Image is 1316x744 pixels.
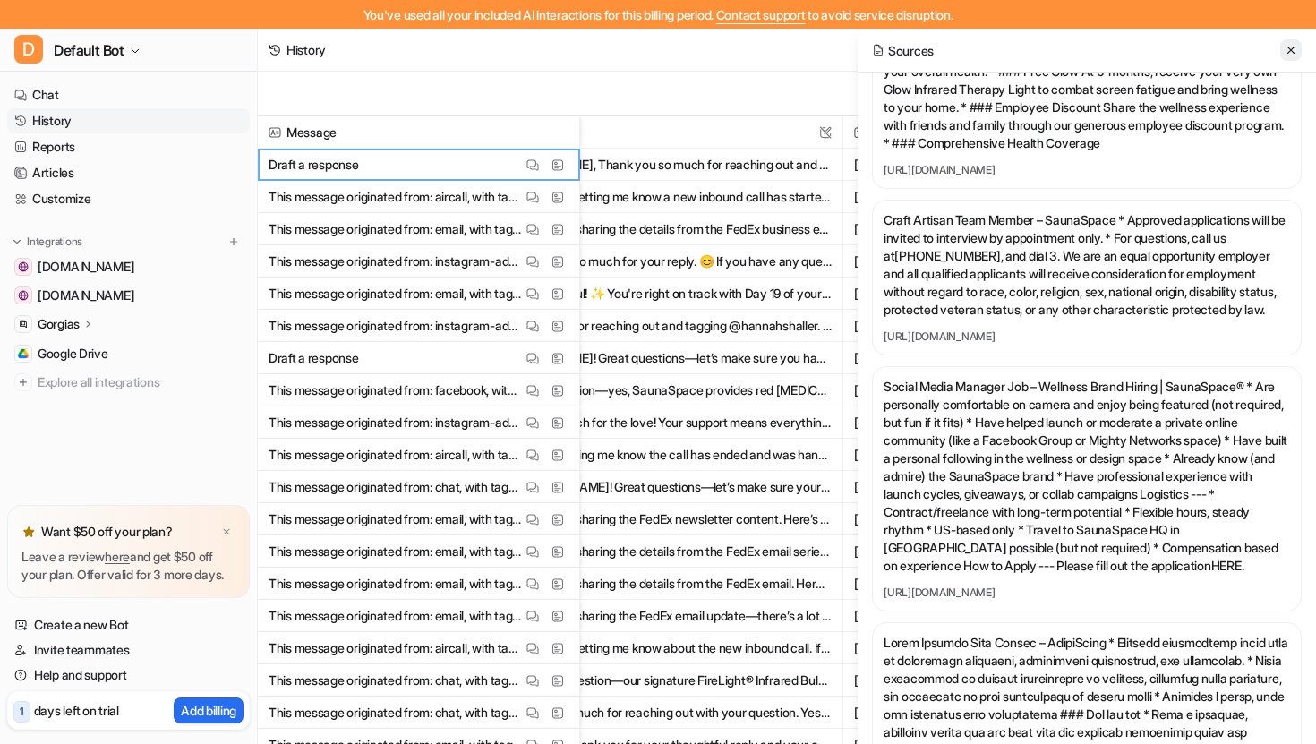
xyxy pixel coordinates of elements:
div: History [286,40,326,59]
p: This message originated from: chat, with tags: during-business-hours, Chat Ticket ----- The close... [269,471,522,503]
button: Hello! Thanks for letting me know a new inbound call has started. If you’re handling a Customer C... [483,181,832,213]
button: Hello! Thanks so much for reaching out with your question. Yes, we do sell replacement bulbs for ... [483,697,832,729]
p: Leave a review and get $50 off your plan. Offer valid for 3 more days. [21,548,235,584]
p: This message originated from: email, with tags: during-business-hours, ai_ignore, Customer Care E... [269,213,522,245]
button: Hi there! Great question—our signature FireLight® Infrared Bulb is manufacturer rated for 5,000 h... [483,664,832,697]
p: Gorgias [38,315,80,333]
span: [DATE] 11:14AM [850,374,996,406]
p: This message originated from: aircall, with tags: during-business-hours, Customer Care Call -----... [269,439,522,471]
p: This message originated from: email, with tags: during-business-hours, ai_ignore, Customer Care E... [269,503,522,535]
a: Chat [7,82,250,107]
button: Thank you for letting me know the call has ended and was handled by [PERSON_NAME]. If you need to... [483,439,832,471]
button: Integrations [7,233,88,251]
p: This message originated from: instagram-ad-comment, with tags: during-business-hours, IG AD COMME... [269,310,522,342]
button: Hello! Thanks for letting me know about the new inbound call. If you're handling a Customer Care ... [483,632,832,664]
button: Hi there! Thanks so much for your reply. 😊 If you have any questions about SaunaSpace or want to ... [483,245,832,278]
span: [DATE] 11:09AM [850,439,996,471]
a: here [105,549,130,564]
span: [DATE] 11:02AM [850,600,996,632]
a: Reports [7,134,250,159]
span: [DATE] 11:37AM [850,278,996,310]
img: star [21,525,36,539]
p: This message originated from: instagram-ad-comment, with tags: during-business-hours, IG AD COMME... [269,245,522,278]
span: Message [265,116,572,149]
a: help.sauna.space[DOMAIN_NAME] [7,254,250,279]
span: [DATE] 11:08AM [850,471,996,503]
p: Want $50 off your plan? [41,523,173,541]
span: Google Drive [38,345,108,363]
span: [DATE] 12:21PM [850,149,996,181]
a: [URL][DOMAIN_NAME] [884,329,1290,344]
img: x [221,526,232,538]
span: Default Bot [54,38,124,63]
a: Customize [7,186,250,211]
span: Explore all integrations [38,368,243,397]
p: This message originated from: chat, with tags: during-business-hours, Chat Ticket ----- Hi, do yo... [269,697,522,729]
button: Hello! Thanks for sharing the details from the FedEx email. Here’s a quick summary of what’s insi... [483,568,832,600]
p: This message originated from: aircall, with tags: during-business-hours, Customer Care Call -----... [269,632,522,664]
button: Hello! Thanks for sharing the FedEx newsletter content. Here’s a quick summary of the key updates... [483,503,832,535]
p: Add billing [181,701,236,720]
span: [DATE] 11:00AM [850,664,996,697]
a: Explore all integrations [7,370,250,395]
a: Invite teammates [7,637,250,663]
button: Hello! Thanks for sharing the FedEx email update—there’s a lot to unpack, so here’s a quick summa... [483,600,832,632]
p: This message originated from: email, with tags: during-business-hours, ai_ignore, Customer Care E... [269,568,522,600]
img: sauna.space [18,290,29,301]
p: This message originated from: email, with tags: during-business-hours, ai_ignore, Customer Care E... [269,600,522,632]
p: This message originated from: email, with tags: during-business-hours, ai_ignore, Customer Care E... [269,535,522,568]
span: [DATE] 11:15AM [850,342,996,374]
span: [DATE] 11:29AM [850,310,996,342]
button: Hello beautiful soul! ✨ You're right on track with Day 19 of your Self-WITH Challenge. Sitting in... [483,278,832,310]
img: Google Drive [18,348,29,359]
button: Hello! Thanks for sharing the details from the FedEx business email. Here’s a quick summary of th... [483,213,832,245]
button: Add billing [174,697,244,723]
img: Gorgias [18,319,29,329]
button: Hi [PERSON_NAME], Thank you so much for reaching out and sharing your story, video, and resume wi... [483,149,832,181]
span: [DOMAIN_NAME] [38,286,134,304]
span: AI reply [479,116,835,149]
button: Hi there! Thanks for reaching out and tagging @hannahshaller. If you’re asking whether this accou... [483,310,832,342]
button: Hello [PERSON_NAME]! Great questions—let’s make sure your sauna setup is safe and effective. • Fo... [483,471,832,503]
button: Hello! Thanks for sharing the details from the FedEx email series. Here’s a brief overview of the... [483,535,832,568]
button: Hi [PERSON_NAME]! Great questions—let’s make sure you have a safe and comfortable setup. - For ty... [483,342,832,374]
img: explore all integrations [14,373,32,391]
a: [URL][DOMAIN_NAME] [884,163,1290,177]
p: This message originated from: email, with tags: during-business-hours, ai_ignore, Customer Care E... [269,278,522,310]
p: 1 [20,704,24,720]
p: Draft a response [269,149,359,181]
p: days left on trial [34,701,119,720]
span: Contact support [716,7,806,22]
p: This message originated from: instagram-ad-comment, with tags: during-business-hours, IG AD COMME... [269,406,522,439]
span: [DATE] 11:00AM [850,632,996,664]
span: [DATE] 12:02PM [850,213,996,245]
p: This message originated from: facebook, with tags: during-business-hours, FB Comment Ticket, FACE... [269,374,522,406]
a: sauna.space[DOMAIN_NAME] [7,283,250,308]
img: menu_add.svg [227,235,240,248]
a: HERE [1211,558,1242,573]
p: Craft Artisan Team Member – SaunaSpace * Approved applications will be invited to interview by ap... [884,211,1290,319]
a: [PHONE_NUMBER] [894,248,1000,263]
span: [DATE] 11:05AM [850,568,996,600]
span: [DOMAIN_NAME] [38,258,134,276]
span: [DATE] 10:53AM [850,697,996,729]
p: Draft a response [269,342,359,374]
a: Google DriveGoogle Drive [7,341,250,366]
a: Help and support [7,663,250,688]
a: Create a new Bot [7,612,250,637]
p: Social Media Manager Job – Wellness Brand Hiring | SaunaSpace® * Are personally comfortable on ca... [884,378,1290,575]
p: Integrations [27,235,82,249]
a: History [7,108,250,133]
span: [DATE] 11:47AM [850,245,996,278]
h2: Sources [872,41,934,60]
span: [DATE] 11:05AM [850,535,996,568]
img: expand menu [11,235,23,248]
span: Created at [850,116,996,149]
button: Hello! Great question—yes, SaunaSpace provides red [MEDICAL_DATA] as part of its full-spectrum ap... [483,374,832,406]
span: [DATE] 11:11AM [850,406,996,439]
span: D [14,35,43,64]
img: help.sauna.space [18,261,29,272]
p: This message originated from: chat, with tags: during-business-hours, ai_ignore, Chat Ticket ----... [269,664,522,697]
p: This message originated from: aircall, with tags: during-business-hours, Customer Care Call -----... [269,181,522,213]
span: [DATE] 12:04PM [850,181,996,213]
